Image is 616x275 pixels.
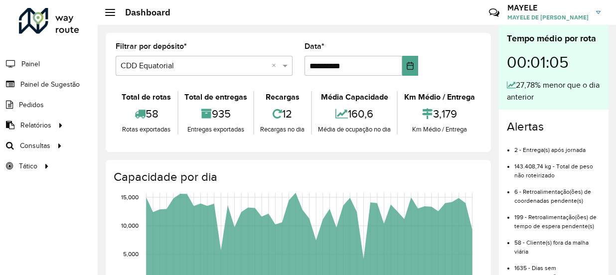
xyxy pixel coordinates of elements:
[257,125,308,135] div: Recargas no dia
[402,56,418,76] button: Choose Date
[314,91,395,103] div: Média Capacidade
[507,3,589,12] h3: MAYELE
[507,45,601,79] div: 00:01:05
[305,40,324,52] label: Data
[507,32,601,45] div: Tempo médio por rota
[514,231,601,256] li: 58 - Cliente(s) fora da malha viária
[400,125,478,135] div: Km Médio / Entrega
[118,103,175,125] div: 58
[20,140,50,151] span: Consultas
[121,194,139,200] text: 15,000
[514,180,601,205] li: 6 - Retroalimentação(ões) de coordenadas pendente(s)
[181,103,251,125] div: 935
[507,13,589,22] span: MAYELE DE [PERSON_NAME]
[116,40,187,52] label: Filtrar por depósito
[514,154,601,180] li: 143.408,74 kg - Total de peso não roteirizado
[19,100,44,110] span: Pedidos
[514,138,601,154] li: 2 - Entrega(s) após jornada
[507,120,601,134] h4: Alertas
[257,91,308,103] div: Recargas
[181,125,251,135] div: Entregas exportadas
[21,59,40,69] span: Painel
[118,91,175,103] div: Total de rotas
[114,170,481,184] h4: Capacidade por dia
[20,120,51,131] span: Relatórios
[123,251,139,258] text: 5,000
[257,103,308,125] div: 12
[314,103,395,125] div: 160,6
[507,79,601,103] div: 27,78% menor que o dia anterior
[118,125,175,135] div: Rotas exportadas
[181,91,251,103] div: Total de entregas
[272,60,280,72] span: Clear all
[121,222,139,229] text: 10,000
[483,2,505,23] a: Contato Rápido
[400,103,478,125] div: 3,179
[20,79,80,90] span: Painel de Sugestão
[400,91,478,103] div: Km Médio / Entrega
[115,7,170,18] h2: Dashboard
[514,205,601,231] li: 199 - Retroalimentação(ões) de tempo de espera pendente(s)
[19,161,37,171] span: Tático
[314,125,395,135] div: Média de ocupação no dia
